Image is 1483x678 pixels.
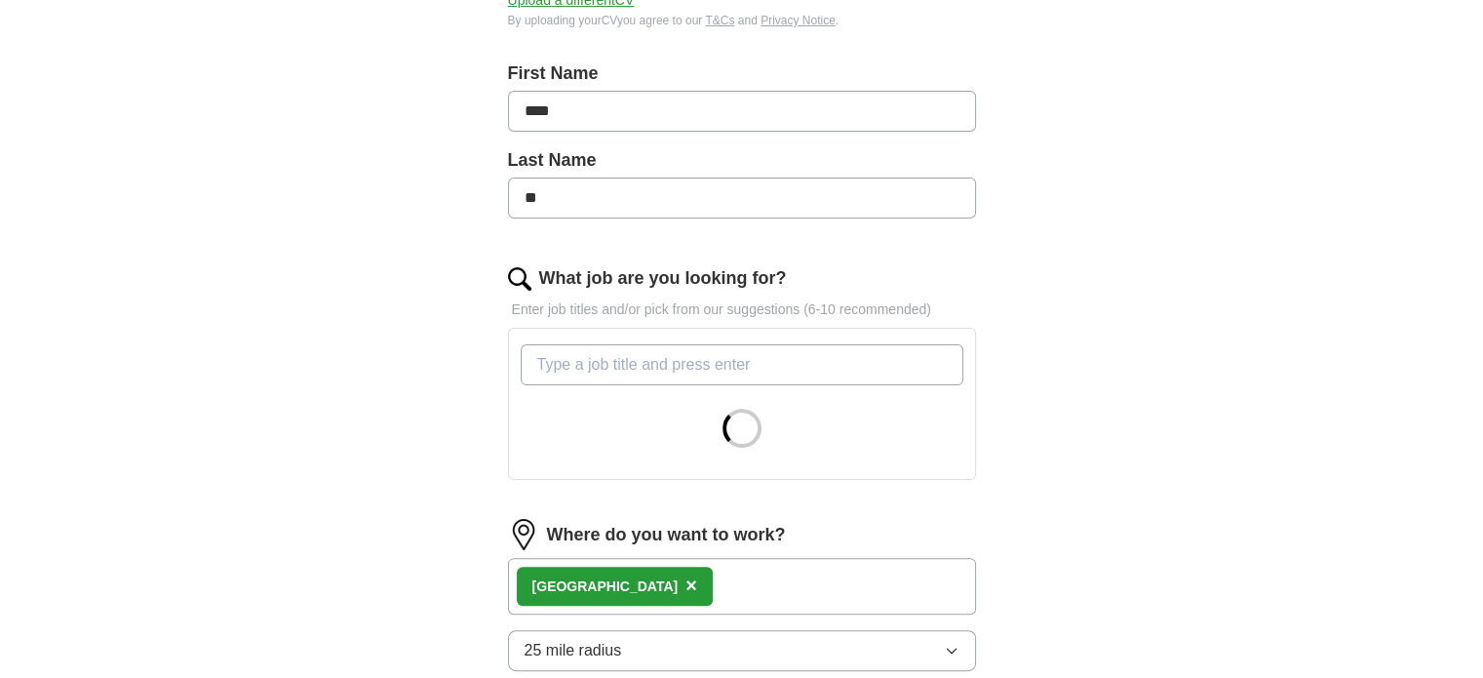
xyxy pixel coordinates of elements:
label: Where do you want to work? [547,522,786,548]
input: Type a job title and press enter [521,344,963,385]
a: T&Cs [705,14,734,27]
a: Privacy Notice [761,14,836,27]
img: location.png [508,519,539,550]
button: 25 mile radius [508,630,976,671]
label: What job are you looking for? [539,265,787,292]
label: First Name [508,60,976,87]
div: By uploading your CV you agree to our and . [508,12,976,29]
p: Enter job titles and/or pick from our suggestions (6-10 recommended) [508,299,976,320]
button: × [685,572,697,601]
div: [GEOGRAPHIC_DATA] [532,577,679,597]
span: × [685,575,697,596]
img: search.png [508,267,531,291]
label: Last Name [508,147,976,174]
span: 25 mile radius [525,639,622,662]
